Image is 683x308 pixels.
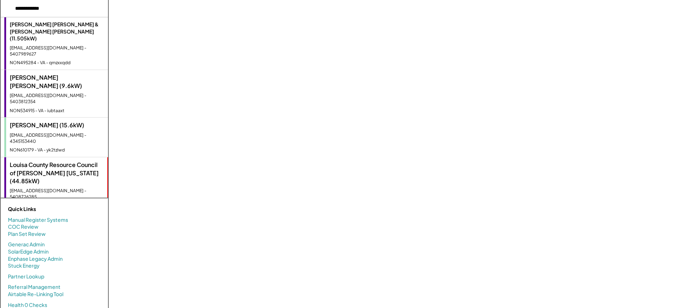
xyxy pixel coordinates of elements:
a: Referral Management [8,283,60,291]
div: [EMAIL_ADDRESS][DOMAIN_NAME] - 5407989627 [10,45,104,57]
div: Louisa County Resource Council of [PERSON_NAME] [US_STATE] (44.85kW) [10,161,104,185]
a: Airtable Re-Linking Tool [8,291,63,298]
div: [PERSON_NAME] [PERSON_NAME] & [PERSON_NAME] [PERSON_NAME] (11.505kW) [10,21,104,42]
a: SolarEdge Admin [8,248,49,255]
a: Enphase Legacy Admin [8,255,63,263]
a: Generac Admin [8,241,45,248]
div: Quick Links [8,206,80,213]
div: [PERSON_NAME] (15.6kW) [10,121,104,129]
div: [EMAIL_ADDRESS][DOMAIN_NAME] - 5403812354 [10,93,104,105]
div: [EMAIL_ADDRESS][DOMAIN_NAME] - 5408726285 [10,188,104,200]
div: NON495284 - VA - qmzxxqdd [10,60,104,66]
a: Partner Lookup [8,273,44,280]
a: COC Review [8,223,39,230]
a: Manual Register Systems [8,216,68,224]
a: Stuck Energy [8,262,40,269]
a: Plan Set Review [8,230,46,238]
div: [EMAIL_ADDRESS][DOMAIN_NAME] - 4345153440 [10,132,104,145]
div: NON610179 - VA - yk2tzlwd [10,147,104,153]
div: NON534915 - VA - iubtaaxt [10,108,104,114]
div: [PERSON_NAME] [PERSON_NAME] (9.6kW) [10,74,104,90]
